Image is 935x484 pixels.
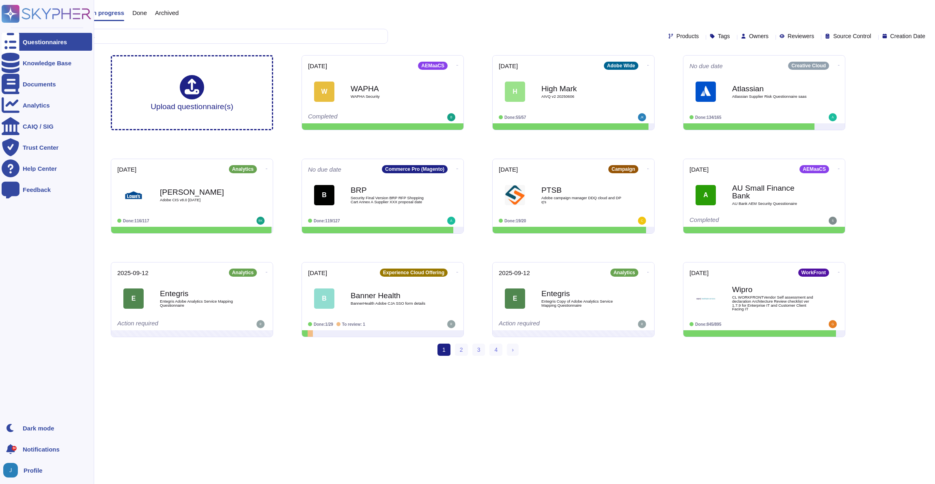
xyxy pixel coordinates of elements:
[23,144,58,151] div: Trust Center
[23,39,67,45] div: Questionnaires
[829,113,837,121] img: user
[504,219,526,223] span: Done: 19/20
[696,185,716,205] div: A
[23,102,50,108] div: Analytics
[689,166,709,172] span: [DATE]
[696,82,716,102] img: Logo
[489,344,502,356] a: 4
[351,292,432,299] b: Banner Health
[23,187,51,193] div: Feedback
[499,63,518,69] span: [DATE]
[308,166,341,172] span: No due date
[160,188,241,196] b: [PERSON_NAME]
[256,217,265,225] img: user
[829,320,837,328] img: user
[505,82,525,102] div: H
[2,117,92,135] a: CAIQ / SIG
[308,63,327,69] span: [DATE]
[638,113,646,121] img: user
[351,85,432,92] b: WAPHA
[541,85,623,92] b: High Mark
[256,320,265,328] img: user
[608,165,638,173] div: Campaign
[123,219,149,223] span: Done: 116/117
[24,467,43,473] span: Profile
[799,165,829,173] div: AEMaaCS
[689,217,789,225] div: Completed
[718,33,730,39] span: Tags
[151,75,233,110] div: Upload questionnaire(s)
[2,54,92,72] a: Knowledge Base
[23,446,60,452] span: Notifications
[541,299,623,307] span: Entegris Copy of Adobe Analytics Service Mapping Questionnaire
[689,63,723,69] span: No due date
[541,290,623,297] b: Entegris
[91,10,124,16] span: In progress
[32,29,388,43] input: Search by keywords
[229,269,257,277] div: Analytics
[2,75,92,93] a: Documents
[541,95,623,99] span: AIVQ v2 20250606
[351,301,432,305] span: BannerHealth Adobe CJA SSO form details
[308,270,327,276] span: [DATE]
[123,185,144,205] img: Logo
[155,10,179,16] span: Archived
[160,299,241,307] span: Entegris Adobe Analytics Service Mapping Questionnaire
[689,270,709,276] span: [DATE]
[3,463,18,478] img: user
[732,95,813,99] span: Atlassian Supplier Risk Questionnaire saas
[123,288,144,309] div: E
[2,33,92,51] a: Questionnaires
[2,138,92,156] a: Trust Center
[314,82,334,102] div: W
[418,62,448,70] div: AEMaaCS
[132,10,147,16] span: Done
[314,219,340,223] span: Done: 119/127
[833,33,871,39] span: Source Control
[504,115,526,120] span: Done: 55/57
[229,165,257,173] div: Analytics
[499,320,598,328] div: Action required
[437,344,450,356] span: 1
[2,159,92,177] a: Help Center
[505,185,525,205] img: Logo
[788,62,829,70] div: Creative Cloud
[351,95,432,99] span: WAPHA Security
[23,123,54,129] div: CAIQ / SIG
[695,115,722,120] span: Done: 134/165
[512,346,514,353] span: ›
[499,270,530,276] span: 2025-09-12
[308,113,407,121] div: Completed
[342,322,365,327] span: To review: 1
[604,62,638,70] div: Adobe Wide
[314,185,334,205] div: B
[505,288,525,309] div: E
[676,33,699,39] span: Products
[447,320,455,328] img: user
[732,295,813,311] span: CL WORKFRONTVendor Self assessment and declaration Architecture Review checklist ver 1.7.9 for En...
[890,33,925,39] span: Creation Date
[638,320,646,328] img: user
[2,96,92,114] a: Analytics
[447,217,455,225] img: user
[314,322,333,327] span: Done: 1/29
[117,270,149,276] span: 2025-09-12
[798,269,829,277] div: WorkFront
[117,166,136,172] span: [DATE]
[160,198,241,202] span: Adobe CIS v8.0 [DATE]
[499,166,518,172] span: [DATE]
[2,461,24,479] button: user
[314,288,334,309] div: B
[732,184,813,200] b: AU Small Finance Bank
[23,425,54,431] div: Dark mode
[732,85,813,92] b: Atlassian
[23,166,57,172] div: Help Center
[541,196,623,204] span: Adobe campaign manager DDQ cloud and DP q's
[380,269,448,277] div: Experience Cloud Offering
[12,446,17,451] div: 9+
[695,322,722,327] span: Done: 845/895
[160,290,241,297] b: Entegris
[455,344,468,356] a: 2
[541,186,623,194] b: PTSB
[472,344,485,356] a: 3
